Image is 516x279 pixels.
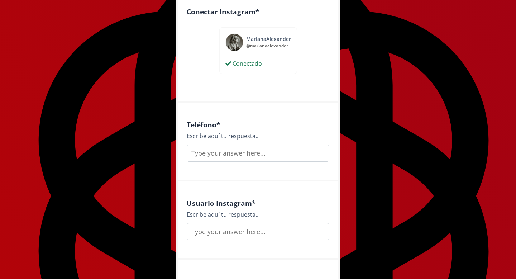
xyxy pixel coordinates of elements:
[246,35,291,43] div: MarianaAlexander
[225,33,243,51] img: 534383914_18524316358022779_408188021542139372_n.jpg
[225,59,262,68] div: Conectado
[187,8,329,16] h4: Conectar Instagram *
[187,120,329,129] h4: Teléfono *
[246,43,291,49] div: @ marianaalexander
[187,132,329,140] div: Escribe aquí tu respuesta...
[187,223,329,240] input: Type your answer here...
[187,210,329,219] div: Escribe aquí tu respuesta...
[187,145,329,162] input: Type your answer here...
[187,199,329,207] h4: Usuario Instagram *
